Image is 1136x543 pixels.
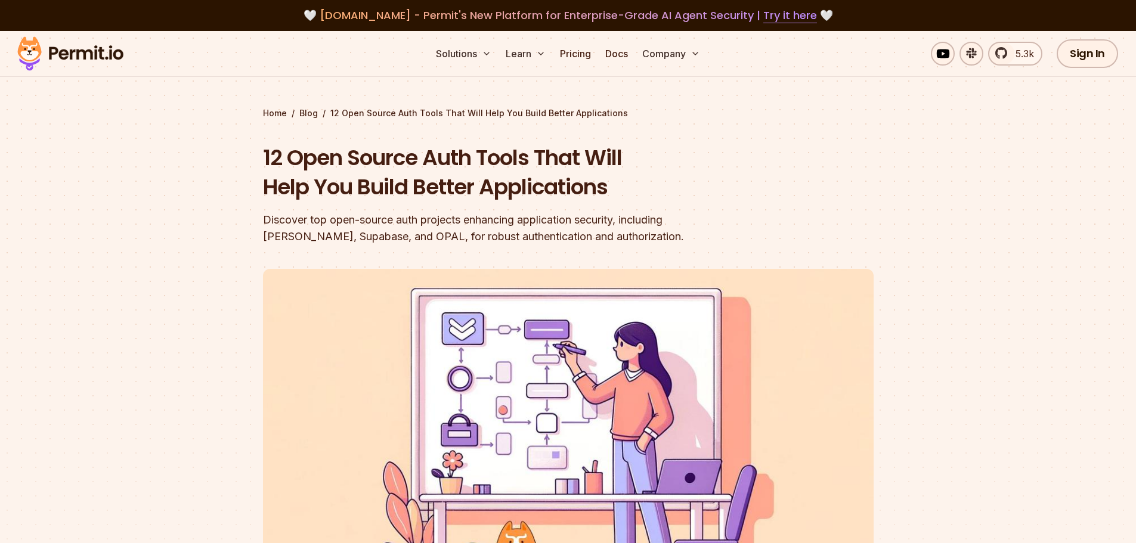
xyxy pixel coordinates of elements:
[263,143,721,202] h1: 12 Open Source Auth Tools That Will Help You Build Better Applications
[12,33,129,74] img: Permit logo
[263,212,721,245] div: Discover top open-source auth projects enhancing application security, including [PERSON_NAME], S...
[988,42,1042,66] a: 5.3k
[600,42,633,66] a: Docs
[555,42,596,66] a: Pricing
[501,42,550,66] button: Learn
[763,8,817,23] a: Try it here
[263,107,874,119] div: / /
[1008,46,1034,61] span: 5.3k
[637,42,705,66] button: Company
[29,7,1107,24] div: 🤍 🤍
[431,42,496,66] button: Solutions
[320,8,817,23] span: [DOMAIN_NAME] - Permit's New Platform for Enterprise-Grade AI Agent Security |
[1057,39,1118,68] a: Sign In
[263,107,287,119] a: Home
[299,107,318,119] a: Blog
